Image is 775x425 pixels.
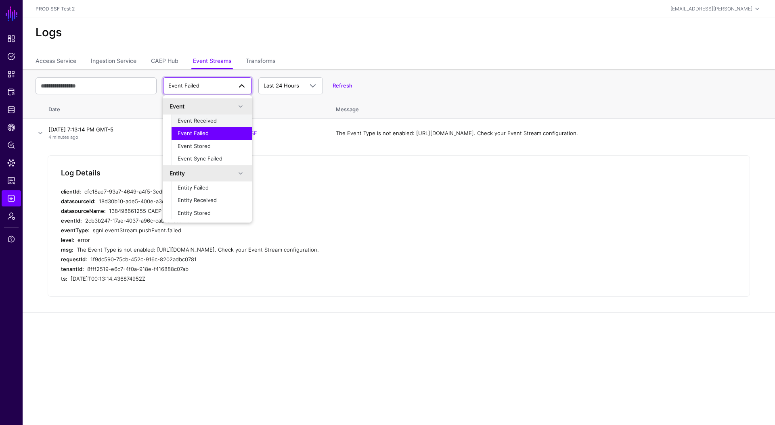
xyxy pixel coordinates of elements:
span: Policy Lens [7,141,15,149]
h4: [DATE] 7:13:14 PM GMT-5 [48,126,158,133]
div: The Event Type is not enabled: [URL][DOMAIN_NAME]. Check your Event Stream configuration. [77,245,384,254]
button: Event Sync Failed [171,152,252,165]
span: Admin [7,212,15,220]
a: Snippets [2,66,21,82]
a: CAEP Hub [2,119,21,135]
div: 1f9dc590-75cb-452c-916c-8202adbc0781 [90,254,384,264]
span: Event Received [178,117,217,124]
div: [DATE]T00:13:14.436874952Z [71,274,384,283]
strong: tenantId: [61,266,84,272]
div: 2cb3b247-17ae-4037-a96c-cabc61ebef40 [85,216,384,225]
a: Data Lens [2,155,21,171]
a: Reports [2,173,21,189]
a: Access Service [36,54,76,69]
div: [EMAIL_ADDRESS][PERSON_NAME] [670,5,752,12]
span: Event Failed [168,82,199,89]
strong: datasourceId: [61,198,96,204]
div: sgnl.eventStream.pushEvent.failed [93,225,384,235]
span: Entity Failed [178,184,209,191]
a: Logs [2,190,21,206]
strong: datasourceName: [61,208,106,214]
button: Entity Failed [171,181,252,194]
button: Event Stored [171,140,252,153]
a: Transforms [246,54,275,69]
strong: msg: [61,246,73,253]
strong: eventId: [61,217,82,224]
div: Event [170,102,236,110]
a: Protected Systems [2,84,21,100]
a: SGNL [5,5,19,23]
p: 4 minutes ago [48,134,158,141]
a: Policy Lens [2,137,21,153]
a: Ingestion Service [91,54,136,69]
strong: ts: [61,275,67,282]
strong: clientId: [61,188,81,195]
span: Event Sync Failed [178,155,222,162]
strong: requestId: [61,256,87,262]
a: PROD SSF Test 2 [36,6,75,12]
div: Entity [170,169,236,177]
strong: eventType: [61,227,90,233]
span: Snippets [7,70,15,78]
a: Admin [2,208,21,224]
th: Message [328,98,775,119]
span: Logs [7,194,15,202]
span: Identity Data Fabric [7,106,15,114]
span: Event Failed [178,130,209,136]
span: Entity Stored [178,210,211,216]
div: 18d30b10-ade5-400e-a3e7-98fa8df03982 [99,196,384,206]
span: Policies [7,52,15,60]
h5: Log Details [61,169,101,177]
span: Dashboard [7,35,15,43]
button: Entity Stored [171,207,252,220]
button: Event Received [171,115,252,127]
span: Support [7,235,15,243]
a: Policies [2,48,21,65]
a: Identity Data Fabric [2,102,21,118]
div: 138498661255 CAEP Events SSF [109,206,384,216]
a: Dashboard [2,31,21,47]
span: Protected Systems [7,88,15,96]
button: Entity Received [171,194,252,207]
a: Event Streams [193,54,231,69]
th: Date [45,98,166,119]
div: cfc18ae7-93a7-4649-a4f5-3edb107be5d4 [84,187,384,196]
span: Reports [7,177,15,185]
a: Refresh [333,82,352,89]
h2: Logs [36,26,762,40]
strong: level: [61,237,74,243]
span: Entity Received [178,197,217,203]
span: Last 24 Hours [264,82,299,89]
div: error [77,235,384,245]
span: Data Lens [7,159,15,167]
button: Event Failed [171,127,252,140]
span: CAEP Hub [7,123,15,131]
td: The Event Type is not enabled: [URL][DOMAIN_NAME]. Check your Event Stream configuration. [328,119,775,148]
div: 8fff2519-e6c7-4f0a-918e-f416888c07ab [87,264,384,274]
span: Event Stored [178,143,211,149]
a: CAEP Hub [151,54,178,69]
